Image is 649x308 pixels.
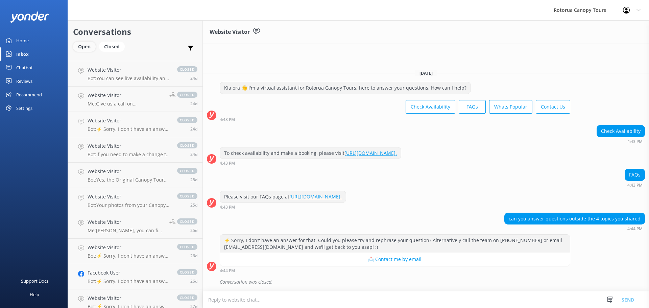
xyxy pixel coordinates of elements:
[73,43,99,50] a: Open
[30,288,39,301] div: Help
[220,161,401,165] div: Sep 18 2025 04:43pm (UTC +12:00) Pacific/Auckland
[99,42,125,52] div: Closed
[190,126,197,132] span: Aug 25 2025 04:15pm (UTC +12:00) Pacific/Auckland
[220,147,401,159] div: To check availability and make a booking, please visit
[68,87,202,112] a: Website VisitorMe:Give us a call on [PHONE_NUMBER] and we can help over the phoneclosed24d
[177,168,197,174] span: closed
[88,294,170,302] h4: Website Visitor
[190,202,197,208] span: Aug 24 2025 05:13pm (UTC +12:00) Pacific/Auckland
[190,101,197,106] span: Aug 25 2025 04:17pm (UTC +12:00) Pacific/Auckland
[88,177,170,183] p: Bot: Yes, the Original Canopy Tour has 6 Rotorua ziplines.
[88,101,164,107] p: Me: Give us a call on [PHONE_NUMBER] and we can help over the phone
[220,161,235,165] strong: 4:43 PM
[88,66,170,74] h4: Website Visitor
[68,213,202,239] a: Website VisitorMe:[PERSON_NAME], you can find the cart at the top right corner of the website. It...
[406,100,455,114] button: Check Availability
[21,274,48,288] div: Support Docs
[16,47,29,61] div: Inbox
[220,191,346,203] div: Please visit our FAQs page at
[625,183,645,187] div: Sep 18 2025 04:43pm (UTC +12:00) Pacific/Auckland
[88,117,170,124] h4: Website Visitor
[88,142,170,150] h4: Website Visitor
[207,276,645,288] div: 2025-09-18T04:47:40.769
[190,75,197,81] span: Aug 25 2025 11:17pm (UTC +12:00) Pacific/Auckland
[220,268,570,273] div: Sep 18 2025 04:44pm (UTC +12:00) Pacific/Auckland
[99,43,128,50] a: Closed
[73,42,96,52] div: Open
[536,100,570,114] button: Contact Us
[177,92,197,98] span: closed
[344,150,397,156] a: [URL][DOMAIN_NAME].
[220,117,570,122] div: Sep 18 2025 04:43pm (UTC +12:00) Pacific/Auckland
[88,151,170,158] p: Bot: If you need to make a change to your booking, please email [EMAIL_ADDRESS][DOMAIN_NAME] or c...
[289,193,342,200] a: [URL][DOMAIN_NAME].
[88,168,170,175] h4: Website Visitor
[625,169,645,181] div: FAQs
[489,100,532,114] button: Whats Popular
[177,269,197,275] span: closed
[68,239,202,264] a: Website VisitorBot:⚡ Sorry, I don't have an answer for that. Could you please try and rephrase yo...
[16,34,29,47] div: Home
[88,75,170,81] p: Bot: You can see live availability and book your Canopy Tour online at [URL][DOMAIN_NAME].
[177,193,197,199] span: closed
[16,74,32,88] div: Reviews
[88,202,170,208] p: Bot: Your photos from your Canopy Tour are available and free to download from our website. You c...
[68,61,202,87] a: Website VisitorBot:You can see live availability and book your Canopy Tour online at [URL][DOMAIN...
[88,92,164,99] h4: Website Visitor
[68,163,202,188] a: Website VisitorBot:Yes, the Original Canopy Tour has 6 Rotorua ziplines.closed25d
[88,126,170,132] p: Bot: ⚡ Sorry, I don't have an answer for that. Could you please try and rephrase your question? A...
[88,218,164,226] h4: Website Visitor
[10,11,49,23] img: yonder-white-logo.png
[177,142,197,148] span: closed
[220,205,346,209] div: Sep 18 2025 04:43pm (UTC +12:00) Pacific/Auckland
[68,112,202,137] a: Website VisitorBot:⚡ Sorry, I don't have an answer for that. Could you please try and rephrase yo...
[88,278,170,284] p: Bot: ⚡ Sorry, I don't have an answer for that. Could you please try and rephrase your question? A...
[88,253,170,259] p: Bot: ⚡ Sorry, I don't have an answer for that. Could you please try and rephrase your question? A...
[68,264,202,289] a: Facebook UserBot:⚡ Sorry, I don't have an answer for that. Could you please try and rephrase your...
[597,139,645,144] div: Sep 18 2025 04:43pm (UTC +12:00) Pacific/Auckland
[220,276,645,288] div: Conversation was closed.
[177,218,197,224] span: closed
[190,151,197,157] span: Aug 25 2025 01:01pm (UTC +12:00) Pacific/Auckland
[627,183,643,187] strong: 4:43 PM
[190,177,197,183] span: Aug 24 2025 05:13pm (UTC +12:00) Pacific/Auckland
[177,66,197,72] span: closed
[220,253,570,266] button: 📩 Contact me by email
[415,70,437,76] span: [DATE]
[73,25,197,38] h2: Conversations
[627,140,643,144] strong: 4:43 PM
[16,88,42,101] div: Recommend
[88,193,170,200] h4: Website Visitor
[220,269,235,273] strong: 4:44 PM
[177,117,197,123] span: closed
[220,235,570,253] div: ⚡ Sorry, I don't have an answer for that. Could you please try and rephrase your question? Altern...
[220,118,235,122] strong: 4:43 PM
[459,100,486,114] button: FAQs
[505,213,645,224] div: can you answer questions outside the 4 topics you shared
[220,82,471,94] div: Kia ora 👋 I'm a virtual assistant for Rotorua Canopy Tours, here to answer your questions. How ca...
[627,227,643,231] strong: 4:44 PM
[68,188,202,213] a: Website VisitorBot:Your photos from your Canopy Tour are available and free to download from our ...
[190,278,197,284] span: Aug 23 2025 01:03pm (UTC +12:00) Pacific/Auckland
[88,269,170,277] h4: Facebook User
[220,205,235,209] strong: 4:43 PM
[16,101,32,115] div: Settings
[68,137,202,163] a: Website VisitorBot:If you need to make a change to your booking, please email [EMAIL_ADDRESS][DOM...
[190,253,197,259] span: Aug 24 2025 05:54am (UTC +12:00) Pacific/Auckland
[177,294,197,301] span: closed
[88,228,164,234] p: Me: [PERSON_NAME], you can find the cart at the top right corner of the website. It will be found...
[88,244,170,251] h4: Website Visitor
[504,226,645,231] div: Sep 18 2025 04:44pm (UTC +12:00) Pacific/Auckland
[16,61,33,74] div: Chatbot
[597,125,645,137] div: Check Availability
[177,244,197,250] span: closed
[190,228,197,233] span: Aug 24 2025 09:25am (UTC +12:00) Pacific/Auckland
[210,28,250,37] h3: Website Visitor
